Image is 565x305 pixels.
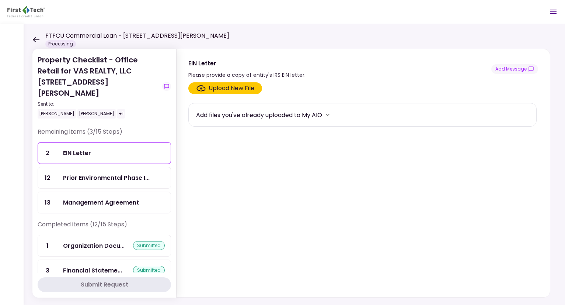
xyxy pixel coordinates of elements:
a: 13Management Agreement [38,192,171,213]
div: 1 [38,235,57,256]
div: EIN LetterPlease provide a copy of entity's IRS EIN letter.show-messagesClick here to upload the ... [176,49,550,298]
div: Management Agreement [63,198,139,207]
div: Please provide a copy of entity's IRS EIN letter. [188,71,306,79]
a: 2EIN Letter [38,142,171,164]
div: 2 [38,143,57,164]
div: Add files you've already uploaded to My AIO [196,110,322,120]
div: 3 [38,260,57,281]
div: submitted [133,266,165,275]
div: [PERSON_NAME] [77,109,116,119]
div: +1 [117,109,125,119]
div: EIN Letter [188,59,306,68]
button: more [322,109,333,120]
div: [PERSON_NAME] [38,109,76,119]
a: 12Prior Environmental Phase I and/or Phase II [38,167,171,189]
button: Submit Request [38,277,171,292]
div: submitted [133,241,165,250]
div: Sent to: [38,101,159,107]
div: 12 [38,167,57,188]
div: Property Checklist - Office Retail for VAS REALTY, LLC [STREET_ADDRESS][PERSON_NAME] [38,54,159,119]
div: Organization Documents for Borrowing Entity [63,241,125,250]
div: Upload New File [209,84,254,93]
img: Partner icon [7,6,45,17]
a: 3Financial Statement - Borrowersubmitted [38,260,171,281]
button: show-messages [491,64,538,74]
button: show-messages [162,82,171,91]
div: Remaining items (3/15 Steps) [38,127,171,142]
div: Submit Request [81,280,128,289]
div: Completed items (12/15 Steps) [38,220,171,235]
div: Prior Environmental Phase I and/or Phase II [63,173,150,182]
div: Processing [45,40,76,48]
div: Financial Statement - Borrower [63,266,122,275]
h1: FTFCU Commercial Loan - [STREET_ADDRESS][PERSON_NAME] [45,31,229,40]
div: EIN Letter [63,148,91,158]
a: 1Organization Documents for Borrowing Entitysubmitted [38,235,171,257]
button: Open menu [544,3,562,21]
div: 13 [38,192,57,213]
span: Click here to upload the required document [188,82,262,94]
